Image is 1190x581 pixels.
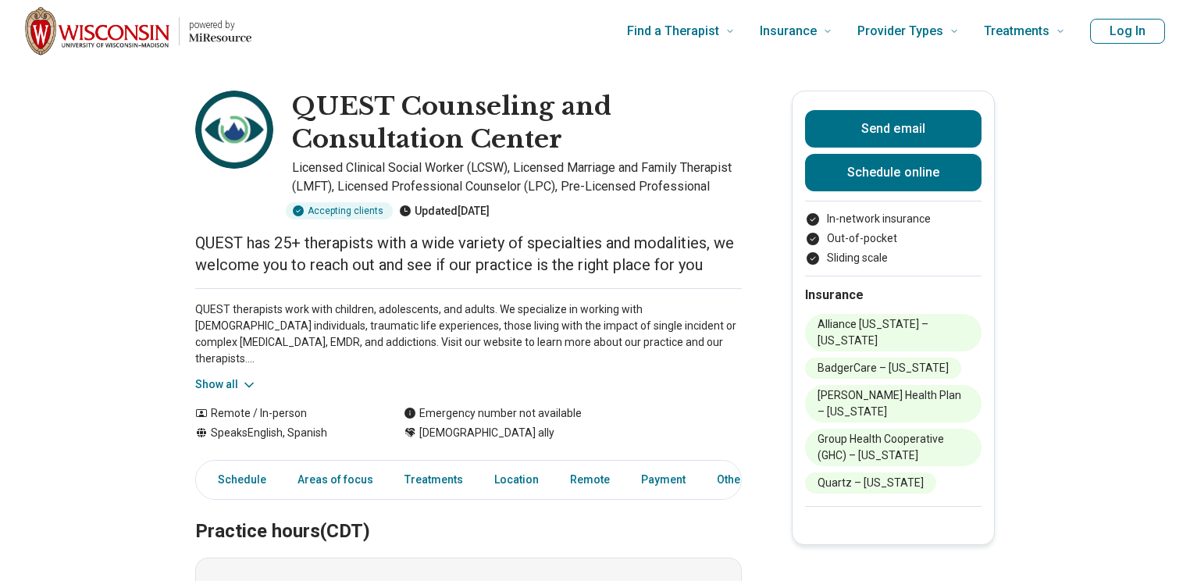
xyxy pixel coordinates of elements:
[805,314,982,351] li: Alliance [US_STATE] – [US_STATE]
[195,301,742,367] p: QUEST therapists work with children, adolescents, and adults. We specialize in working with [DEMO...
[195,232,742,276] p: QUEST has 25+ therapists with a wide variety of specialties and modalities, we welcome you to rea...
[805,110,982,148] button: Send email
[857,20,943,42] span: Provider Types
[805,429,982,466] li: Group Health Cooperative (GHC) – [US_STATE]
[395,464,472,496] a: Treatments
[286,202,393,219] div: Accepting clients
[760,20,817,42] span: Insurance
[288,464,383,496] a: Areas of focus
[404,405,582,422] div: Emergency number not available
[805,211,982,266] ul: Payment options
[195,481,742,545] h2: Practice hours (CDT)
[707,464,764,496] a: Other
[195,91,273,169] img: QUEST Counseling and Consultation Center, Licensed Clinical Social Worker (LCSW)
[805,250,982,266] li: Sliding scale
[25,6,251,56] a: Home page
[195,405,372,422] div: Remote / In-person
[195,376,257,393] button: Show all
[632,464,695,496] a: Payment
[627,20,719,42] span: Find a Therapist
[805,358,961,379] li: BadgerCare – [US_STATE]
[189,19,251,31] p: powered by
[561,464,619,496] a: Remote
[199,464,276,496] a: Schedule
[1090,19,1165,44] button: Log In
[805,211,982,227] li: In-network insurance
[419,425,554,441] span: [DEMOGRAPHIC_DATA] ally
[399,202,490,219] div: Updated [DATE]
[984,20,1049,42] span: Treatments
[805,230,982,247] li: Out-of-pocket
[805,472,936,494] li: Quartz – [US_STATE]
[292,91,742,155] h1: QUEST Counseling and Consultation Center
[195,425,372,441] div: Speaks English, Spanish
[805,286,982,305] h2: Insurance
[485,464,548,496] a: Location
[805,154,982,191] a: Schedule online
[805,385,982,422] li: [PERSON_NAME] Health Plan – [US_STATE]
[292,159,742,196] p: Licensed Clinical Social Worker (LCSW), Licensed Marriage and Family Therapist (LMFT), Licensed P...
